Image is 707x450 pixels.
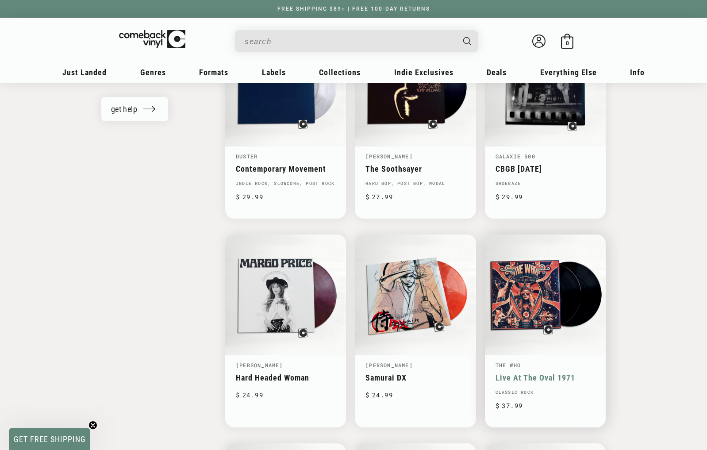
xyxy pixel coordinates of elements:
a: Hard Headed Woman [236,373,335,382]
a: FREE SHIPPING $89+ | FREE 100-DAY RETURNS [269,6,439,12]
span: 0 [566,40,569,46]
a: Contemporary Movement [236,164,335,173]
span: Just Landed [62,68,107,77]
button: Search [456,30,480,52]
a: Galaxie 500 [496,153,535,160]
span: Formats [199,68,228,77]
span: Everything Else [540,68,597,77]
button: Close teaser [88,421,97,430]
a: Live At The Oval 1971 [496,373,595,382]
span: Collections [319,68,361,77]
div: GET FREE SHIPPINGClose teaser [9,428,90,450]
span: Deals [487,68,507,77]
a: Samurai DX [365,373,465,382]
input: When autocomplete results are available use up and down arrows to review and enter to select [245,32,454,50]
a: The Soothsayer [365,164,465,173]
a: [PERSON_NAME] [236,362,283,369]
a: CBGB [DATE] [496,164,595,173]
span: GET FREE SHIPPING [14,435,86,444]
span: Genres [140,68,166,77]
a: [PERSON_NAME] [365,153,413,160]
span: Indie Exclusives [394,68,453,77]
a: [PERSON_NAME] [365,362,413,369]
span: Info [630,68,645,77]
div: Search [235,30,478,52]
span: Labels [262,68,286,77]
a: The Who [496,362,521,369]
a: get help [101,97,168,121]
a: Duster [236,153,257,160]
